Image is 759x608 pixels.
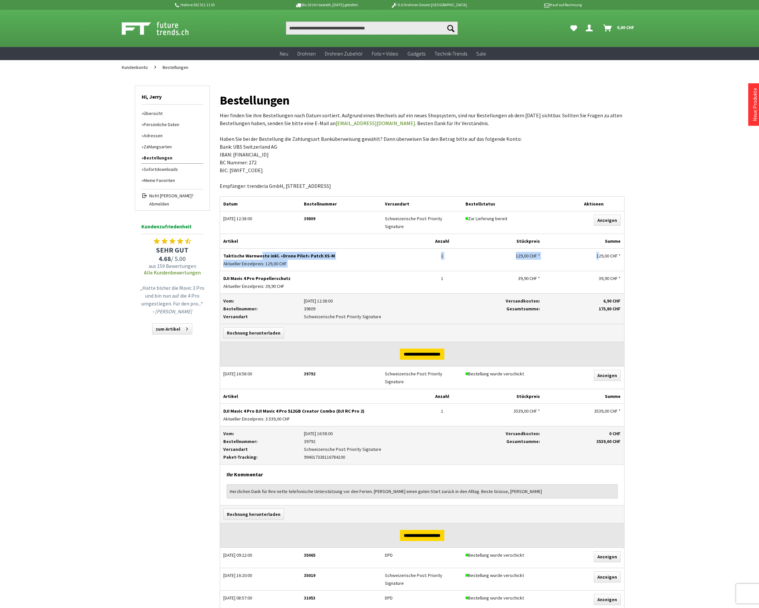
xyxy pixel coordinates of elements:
[174,1,276,9] p: Hotline 032 511 11 03
[159,60,192,74] a: Bestellungen
[382,197,463,211] div: Versandart
[276,1,378,9] p: Bis 16 Uhr bestellt, [DATE] geliefert.
[336,120,415,126] a: [EMAIL_ADDRESS][DOMAIN_NAME]
[265,416,290,422] span: 3.539,00 CHF
[265,261,287,267] span: 129,00 CHF
[152,323,192,335] a: zum Artikel
[220,111,625,190] p: Hier finden Sie ihre Bestellungen nach Datum sortiert. Aufgrund eines Wechsels auf ein neues Shop...
[430,47,472,60] a: Technik-Trends
[149,201,203,207] span: Abmelden
[304,297,459,305] p: [DATE] 12:38:00
[304,453,459,461] p: 994017338116784100
[223,261,264,267] span: Aktueller Einzelpreis:
[223,283,264,289] span: Aktueller Einzelpreis:
[422,234,463,248] div: Anzahl
[466,215,560,222] div: Zur Lieferung bereit
[594,370,621,381] a: Anzeigen
[163,64,188,70] span: Bestellungen
[223,509,284,520] a: Rechnung herunterladen
[425,274,459,282] div: 1
[149,193,159,199] span: Nicht
[425,407,459,415] div: 1
[435,50,467,57] span: Technik-Trends
[142,141,203,152] a: Zahlungsarten
[385,370,459,386] div: Schweizerische Post: Priority Signature
[223,215,298,222] div: [DATE] 12:38:00
[142,119,203,130] a: Persönliche Daten
[227,465,618,478] div: Ihr Kommentar
[466,297,540,305] p: Versandkosten:
[304,215,378,222] div: 39809
[543,234,624,248] div: Summe
[466,305,540,313] p: Gesamtsumme:
[472,47,491,60] a: Sale
[563,197,624,211] div: Aktionen
[223,437,298,445] p: Bestellnummer:
[304,551,378,559] div: 35065
[223,252,419,260] p: Taktische Warnweste inkl. «Drone Pilot» Patch XS-M
[372,50,398,57] span: Foto + Video
[546,274,621,282] div: 39,90 CHF *
[304,437,459,445] p: 39792
[462,234,543,248] div: Stückpreis
[466,407,540,415] div: 3539,00 CHF *
[403,47,430,60] a: Gadgets
[462,197,563,211] div: Bestellstatus
[546,430,621,437] p: 0 CHF
[142,152,203,164] a: Bestellungen
[466,551,560,559] div: Bestellung wurde verschickt
[223,305,298,313] p: Bestellnummer:
[142,86,203,105] span: Hi, Jerry
[594,571,621,583] a: Anzeigen
[304,445,459,453] p: Schweizerische Post: Priority Signature
[223,327,284,338] a: Rechnung herunterladen
[144,269,201,276] a: Alle Kundenbewertungen
[223,445,298,453] p: Versandart
[546,252,621,260] div: 129,00 CHF *
[122,20,203,37] img: Shop Futuretrends - zur Startseite wechseln
[543,389,624,403] div: Summe
[546,305,621,313] p: 175,80 CHF
[223,407,419,415] p: DJI Mavic 4 Pro DJI Mavic 4 Pro 512GB Creator Combo (DJI RC Pro 2)
[304,571,378,579] div: 35019
[220,234,422,248] div: Artikel
[594,594,621,605] a: Anzeigen
[159,255,171,263] span: 4.68
[220,89,625,111] h1: Bestellungen
[546,407,621,415] div: 3539,00 CHF *
[385,571,459,587] div: Schweizerische Post: Priority Signature
[466,437,540,445] p: Gesamtsumme:
[280,50,288,57] span: Neu
[223,551,298,559] div: [DATE] 09:22:00
[265,283,284,289] span: 39,90 CHF
[304,594,378,602] div: 31053
[304,430,459,437] p: [DATE] 16:58:00
[122,64,148,70] span: Kundenkonto
[466,430,540,437] p: Versandkosten:
[466,274,540,282] div: 39,90 CHF *
[325,50,363,57] span: Drohnen Zubehör
[480,1,582,9] p: Kauf auf Rechnung
[227,484,618,499] blockquote: Herzlichen Dank für Ihre nette telefonische Unterstützung vor den Ferien. [PERSON_NAME] einen gut...
[466,252,540,260] div: 129,00 CHF *
[142,164,203,175] a: Sofortdownloads
[223,453,298,461] p: Paket-Tracking:
[141,222,203,234] span: Kundenzufriedenheit
[594,551,621,562] a: Anzeigen
[546,297,621,305] p: 6,90 CHF
[142,175,203,186] a: Meine Favoriten
[138,245,207,255] span: SEHR GUT
[286,22,458,35] input: Produkt, Marke, Kategorie, EAN, Artikelnummer…
[142,189,203,207] a: Nicht [PERSON_NAME]? Abmelden
[138,255,207,263] span: / 5.00
[601,22,638,35] a: Warenkorb
[422,389,463,403] div: Anzahl
[385,215,459,230] div: Schweizerische Post: Priority Signature
[304,305,459,313] p: 39809
[223,313,298,320] p: Versandart
[567,22,580,35] a: Meine Favoriten
[223,416,264,422] span: Aktueller Einzelpreis:
[223,594,298,602] div: [DATE] 08:57:00
[594,215,621,226] a: Anzeigen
